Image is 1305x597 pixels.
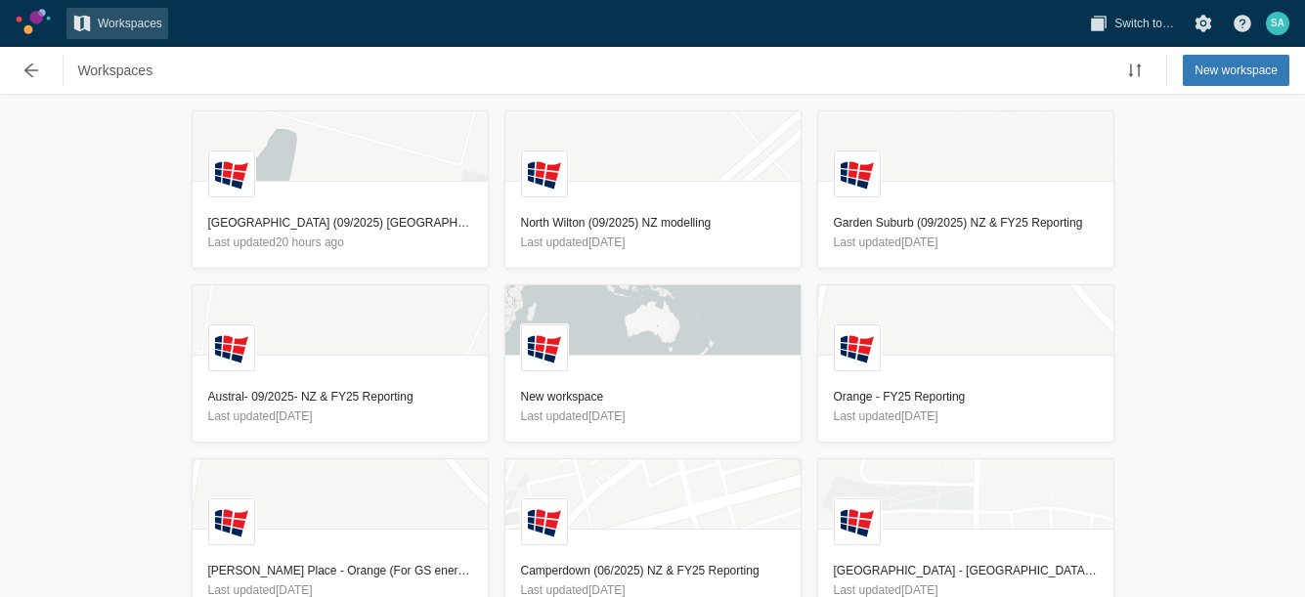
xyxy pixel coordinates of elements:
[521,233,785,252] p: Last updated [DATE]
[208,387,472,406] h3: Austral- 09/2025- NZ & FY25 Reporting
[521,561,785,580] h3: Camperdown (06/2025) NZ & FY25 Reporting
[71,55,158,86] a: Workspaces
[834,561,1098,580] h3: [GEOGRAPHIC_DATA] - [GEOGRAPHIC_DATA] Reporting - [DATE]
[834,498,881,545] div: L
[504,110,802,269] a: LLandcom logoNorth Wilton (09/2025) NZ modellingLast updated[DATE]
[71,55,158,86] nav: Breadcrumb
[208,150,255,197] div: L
[521,150,568,197] div: L
[521,387,785,406] h3: New workspace
[192,284,489,443] a: LLandcom logoAustral- 09/2025- NZ & FY25 ReportingLast updated[DATE]
[834,150,881,197] div: L
[834,233,1098,252] p: Last updated [DATE]
[1183,55,1289,86] button: New workspace
[208,213,472,233] h3: [GEOGRAPHIC_DATA] (09/2025) [GEOGRAPHIC_DATA] & FY25 Reporting
[208,233,472,252] p: Last updated 20 hours ago
[208,498,255,545] div: L
[521,406,785,426] p: Last updated [DATE]
[521,498,568,545] div: L
[1114,14,1174,33] span: Switch to…
[834,406,1098,426] p: Last updated [DATE]
[521,213,785,233] h3: North Wilton (09/2025) NZ modelling
[834,324,881,371] div: L
[1083,8,1180,39] button: Switch to…
[208,561,472,580] h3: [PERSON_NAME] Place - Orange (For GS energy and GHG reporting) MT - For Sami
[834,387,1098,406] h3: Orange - FY25 Reporting
[77,61,152,80] span: Workspaces
[504,284,802,443] a: LLandcom logoNew workspaceLast updated[DATE]
[1266,12,1289,35] div: SA
[521,324,568,371] div: L
[1195,61,1278,80] span: New workspace
[208,406,472,426] p: Last updated [DATE]
[192,110,489,269] a: LLandcom logo[GEOGRAPHIC_DATA] (09/2025) [GEOGRAPHIC_DATA] & FY25 ReportingLast updated20 hours ago
[98,14,162,33] span: Workspaces
[817,284,1114,443] a: LLandcom logoOrange - FY25 ReportingLast updated[DATE]
[208,324,255,371] div: L
[834,213,1098,233] h3: Garden Suburb (09/2025) NZ & FY25 Reporting
[817,110,1114,269] a: LLandcom logoGarden Suburb (09/2025) NZ & FY25 ReportingLast updated[DATE]
[66,8,168,39] a: Workspaces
